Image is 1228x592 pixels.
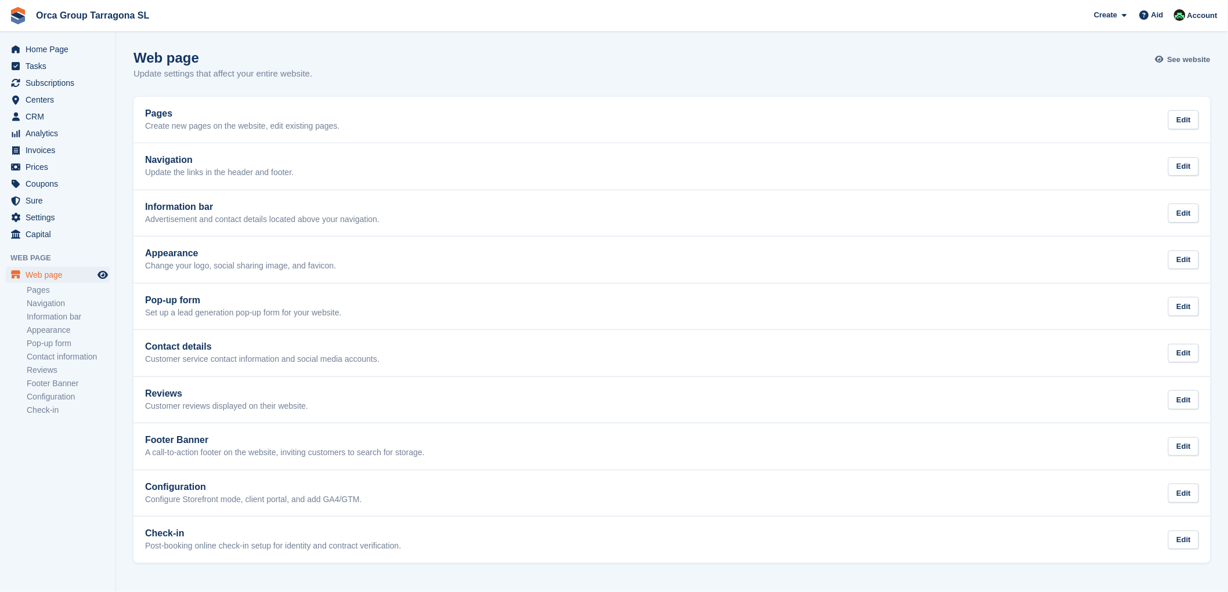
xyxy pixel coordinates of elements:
[145,215,380,224] font: Advertisement and contact details located above your navigation.
[27,392,75,401] font: Configuration
[26,230,51,239] font: Capital
[26,61,46,71] font: Tasks
[145,295,200,305] font: Pop-up form
[27,325,110,336] a: Appearance
[1176,442,1191,451] font: Edit
[27,391,110,402] a: Configuration
[26,146,55,155] font: Invoices
[27,338,110,349] a: Pop-up form
[6,108,110,125] a: menu
[1158,50,1211,69] a: See website
[145,528,185,538] font: Check-in
[26,162,48,172] font: Prices
[27,351,110,362] a: Contact information
[27,285,50,295] font: Pages
[133,143,1211,190] a: Navigation Update the links in the header and footer. Edit
[6,176,110,192] a: menu
[133,330,1211,376] a: Contact details Customer service contact information and social media accounts. Edit
[1151,10,1164,19] font: Aid
[133,50,199,66] font: Web page
[27,365,110,376] a: Reviews
[133,68,312,78] font: Update settings that affect your entire website.
[133,470,1211,517] a: Configuration Configure Storefront mode, client portal, and add GA4/GTM. Edit
[27,298,110,309] a: Navigation
[1176,395,1191,404] font: Edit
[145,202,213,212] font: Information bar
[26,270,63,279] font: Web page
[145,342,212,351] font: Contact details
[1176,115,1191,124] font: Edit
[27,352,97,361] font: Contact information
[1187,11,1218,20] font: Account
[145,541,401,550] font: Post-booking online check-in setup for identity and contract verification.
[133,190,1211,237] a: Information bar Advertisement and contact details located above your navigation. Edit
[1176,535,1191,544] font: Edit
[6,226,110,242] a: menu
[96,268,110,282] a: Store Preview
[26,179,58,188] font: Coupons
[9,7,27,24] img: stora-icon-8386f47178a22dfd0bd8f6a31ec36ba5ce8667c1dd55bd0f319d3a0aa187defe.svg
[6,75,110,91] a: menu
[1176,209,1191,217] font: Edit
[26,45,68,54] font: Home Page
[27,285,110,296] a: Pages
[6,58,110,74] a: menu
[145,308,342,317] font: Set up a lead generation pop-up form for your website.
[133,377,1211,423] a: Reviews Customer reviews displayed on their website. Edit
[145,108,172,118] font: Pages
[145,121,339,130] font: Create new pages on the website, edit existing pages.
[1176,348,1191,357] font: Edit
[133,517,1211,563] a: Check-in Post-booking online check-in setup for identity and contract verification. Edit
[133,237,1211,283] a: Appearance Change your logo, social sharing image, and favicon. Edit
[26,112,44,121] font: CRM
[1176,162,1191,170] font: Edit
[26,129,58,138] font: Analytics
[145,261,336,270] font: Change your logo, social sharing image, and favicon.
[1176,255,1191,264] font: Edit
[6,193,110,209] a: menu
[27,405,59,415] font: Check-in
[1176,302,1191,311] font: Edit
[27,311,110,322] a: Information bar
[145,168,294,177] font: Update the links in the header and footer.
[145,401,308,411] font: Customer reviews displayed on their website.
[6,92,110,108] a: menu
[145,482,206,492] font: Configuration
[10,253,51,262] font: Web page
[26,95,54,104] font: Centers
[1094,10,1117,19] font: Create
[145,388,182,398] font: Reviews
[6,159,110,175] a: menu
[6,41,110,57] a: menu
[1174,9,1186,21] img: Tania
[133,423,1211,470] a: Footer Banner A call-to-action footer on the website, inviting customers to search for storage. Edit
[27,339,71,348] font: Pop-up form
[27,312,81,321] font: Information bar
[1176,489,1191,497] font: Edit
[27,379,79,388] font: Footer Banner
[6,142,110,158] a: menu
[145,354,380,364] font: Customer service contact information and social media accounts.
[6,267,110,283] a: menu
[31,6,154,25] a: Orca Group Tarragona SL
[26,196,43,205] font: Sure
[27,405,110,416] a: Check-in
[27,365,57,375] font: Reviews
[27,378,110,389] a: Footer Banner
[145,448,425,457] font: A call-to-action footer on the website, inviting customers to search for storage.
[145,248,198,258] font: Appearance
[1168,55,1211,64] font: See website
[27,299,65,308] font: Navigation
[26,78,74,88] font: Subscriptions
[27,325,71,335] font: Appearance
[133,284,1211,330] a: Pop-up form Set up a lead generation pop-up form for your website. Edit
[36,10,149,20] font: Orca Group Tarragona SL
[133,97,1211,143] a: Pages Create new pages on the website, edit existing pages. Edit
[145,435,208,445] font: Footer Banner
[6,209,110,226] a: menu
[145,495,362,504] font: Configure Storefront mode, client portal, and add GA4/GTM.
[26,213,55,222] font: Settings
[145,155,193,165] font: Navigation
[6,125,110,141] a: menu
